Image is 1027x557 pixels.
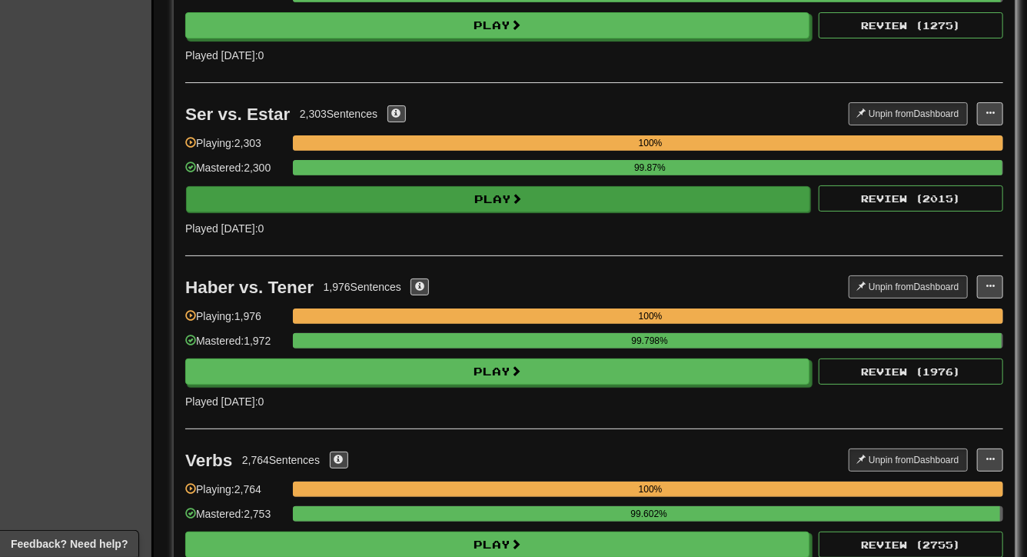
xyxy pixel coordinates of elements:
span: Played [DATE]: 0 [185,395,264,408]
div: 100% [297,482,1003,497]
div: 2,764 Sentences [242,452,320,468]
div: 99.798% [297,333,1002,349]
button: Review (1275) [819,12,1003,38]
div: Ser vs. Estar [185,105,290,124]
div: 100% [297,135,1003,151]
button: Unpin fromDashboard [849,449,968,472]
div: 2,303 Sentences [300,106,377,122]
button: Review (1976) [819,359,1003,385]
span: Open feedback widget [11,536,128,552]
div: Mastered: 2,300 [185,160,285,185]
button: Play [185,12,809,38]
button: Play [185,359,809,385]
span: Played [DATE]: 0 [185,49,264,62]
div: Playing: 2,303 [185,135,285,161]
div: Verbs [185,451,232,470]
div: Mastered: 1,972 [185,333,285,359]
div: Playing: 1,976 [185,309,285,334]
div: 1,976 Sentences [324,279,401,295]
button: Unpin fromDashboard [849,102,968,125]
button: Unpin fromDashboard [849,275,968,299]
div: Mastered: 2,753 [185,506,285,532]
div: 99.87% [297,160,1002,175]
div: Haber vs. Tener [185,278,314,297]
div: Playing: 2,764 [185,482,285,507]
div: 100% [297,309,1003,324]
div: 99.602% [297,506,1000,522]
span: Played [DATE]: 0 [185,222,264,235]
button: Review (2015) [819,185,1003,212]
button: Play [186,186,810,212]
